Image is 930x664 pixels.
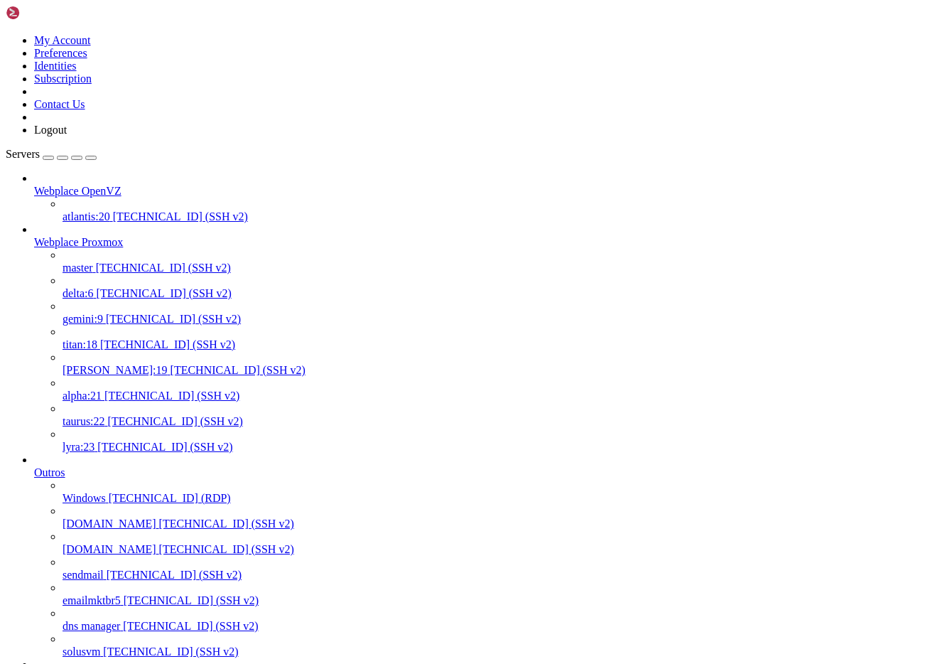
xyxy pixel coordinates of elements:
span: [TECHNICAL_ID] (SSH v2) [108,415,243,427]
span: [TECHNICAL_ID] (SSH v2) [104,390,239,402]
a: Windows [TECHNICAL_ID] (RDP) [63,492,924,505]
a: Preferences [34,47,87,59]
a: lyra:23 [TECHNICAL_ID] (SSH v2) [63,441,924,454]
li: Webplace Proxmox [34,223,924,454]
a: delta:6 [TECHNICAL_ID] (SSH v2) [63,287,924,300]
a: Identities [34,60,77,72]
span: [PERSON_NAME]:19 [63,364,168,376]
li: titan:18 [TECHNICAL_ID] (SSH v2) [63,326,924,351]
a: atlantis:20 [TECHNICAL_ID] (SSH v2) [63,210,924,223]
span: [DOMAIN_NAME] [63,543,156,555]
span: master [63,262,93,274]
span: [TECHNICAL_ID] (SSH v2) [159,543,294,555]
span: alpha:21 [63,390,102,402]
span: [TECHNICAL_ID] (SSH v2) [96,262,231,274]
li: sendmail [TECHNICAL_ID] (SSH v2) [63,556,924,582]
a: My Account [34,34,91,46]
a: Outros [34,466,924,479]
span: [TECHNICAL_ID] (SSH v2) [171,364,306,376]
a: Webplace Proxmox [34,236,924,249]
span: [DOMAIN_NAME] [63,518,156,530]
span: atlantis:20 [63,210,110,223]
span: [TECHNICAL_ID] (SSH v2) [124,594,259,606]
a: solusvm [TECHNICAL_ID] (SSH v2) [63,646,924,658]
a: master [TECHNICAL_ID] (SSH v2) [63,262,924,274]
span: [TECHNICAL_ID] (SSH v2) [106,313,241,325]
span: [TECHNICAL_ID] (SSH v2) [103,646,238,658]
span: Outros [34,466,65,478]
li: master [TECHNICAL_ID] (SSH v2) [63,249,924,274]
span: [TECHNICAL_ID] (SSH v2) [159,518,294,530]
span: Webplace OpenVZ [34,185,121,197]
li: Outros [34,454,924,658]
span: gemini:9 [63,313,103,325]
li: emailmktbr5 [TECHNICAL_ID] (SSH v2) [63,582,924,607]
li: [DOMAIN_NAME] [TECHNICAL_ID] (SSH v2) [63,505,924,530]
li: Windows [TECHNICAL_ID] (RDP) [63,479,924,505]
span: [TECHNICAL_ID] (SSH v2) [107,569,242,581]
span: Webplace Proxmox [34,236,123,248]
a: Webplace OpenVZ [34,185,924,198]
li: alpha:21 [TECHNICAL_ID] (SSH v2) [63,377,924,402]
a: dns manager [TECHNICAL_ID] (SSH v2) [63,620,924,633]
a: Logout [34,124,67,136]
li: atlantis:20 [TECHNICAL_ID] (SSH v2) [63,198,924,223]
span: [TECHNICAL_ID] (SSH v2) [97,441,232,453]
span: titan:18 [63,338,97,350]
span: [TECHNICAL_ID] (RDP) [109,492,231,504]
a: [DOMAIN_NAME] [TECHNICAL_ID] (SSH v2) [63,518,924,530]
a: gemini:9 [TECHNICAL_ID] (SSH v2) [63,313,924,326]
a: sendmail [TECHNICAL_ID] (SSH v2) [63,569,924,582]
span: sendmail [63,569,104,581]
span: [TECHNICAL_ID] (SSH v2) [113,210,248,223]
span: Windows [63,492,106,504]
span: Servers [6,148,40,160]
span: dns manager [63,620,120,632]
li: [PERSON_NAME]:19 [TECHNICAL_ID] (SSH v2) [63,351,924,377]
a: Subscription [34,73,92,85]
a: [PERSON_NAME]:19 [TECHNICAL_ID] (SSH v2) [63,364,924,377]
li: lyra:23 [TECHNICAL_ID] (SSH v2) [63,428,924,454]
a: Servers [6,148,97,160]
span: [TECHNICAL_ID] (SSH v2) [123,620,258,632]
span: solusvm [63,646,100,658]
li: [DOMAIN_NAME] [TECHNICAL_ID] (SSH v2) [63,530,924,556]
img: Shellngn [6,6,87,20]
li: taurus:22 [TECHNICAL_ID] (SSH v2) [63,402,924,428]
a: Contact Us [34,98,85,110]
a: emailmktbr5 [TECHNICAL_ID] (SSH v2) [63,594,924,607]
li: gemini:9 [TECHNICAL_ID] (SSH v2) [63,300,924,326]
span: lyra:23 [63,441,94,453]
li: solusvm [TECHNICAL_ID] (SSH v2) [63,633,924,658]
span: delta:6 [63,287,94,299]
a: [DOMAIN_NAME] [TECHNICAL_ID] (SSH v2) [63,543,924,556]
li: Webplace OpenVZ [34,172,924,223]
li: delta:6 [TECHNICAL_ID] (SSH v2) [63,274,924,300]
span: taurus:22 [63,415,105,427]
span: emailmktbr5 [63,594,121,606]
span: [TECHNICAL_ID] (SSH v2) [100,338,235,350]
li: dns manager [TECHNICAL_ID] (SSH v2) [63,607,924,633]
span: [TECHNICAL_ID] (SSH v2) [97,287,232,299]
a: taurus:22 [TECHNICAL_ID] (SSH v2) [63,415,924,428]
a: alpha:21 [TECHNICAL_ID] (SSH v2) [63,390,924,402]
a: titan:18 [TECHNICAL_ID] (SSH v2) [63,338,924,351]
